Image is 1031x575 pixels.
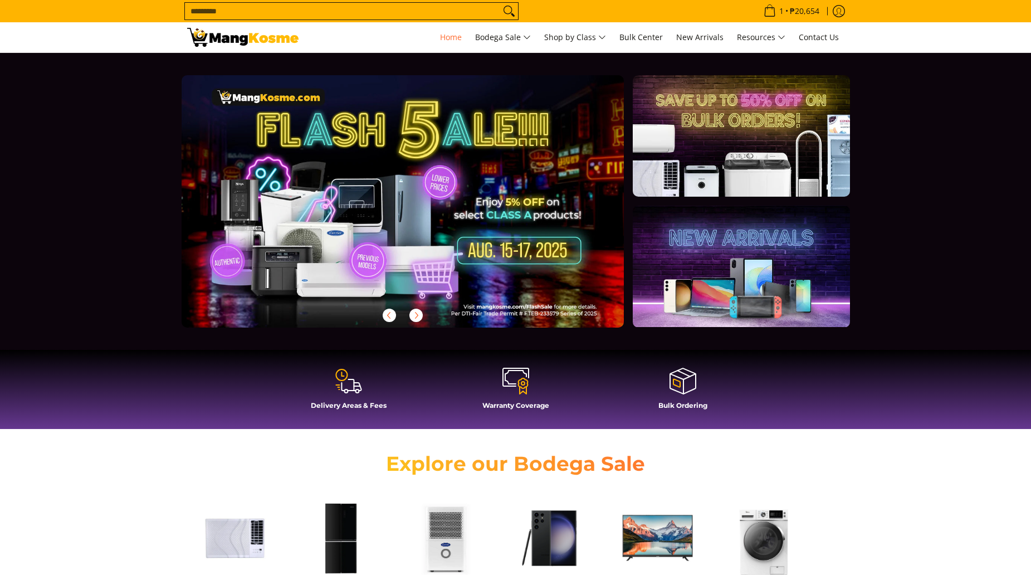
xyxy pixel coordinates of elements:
h2: Explore our Bodega Sale [354,451,677,476]
button: Previous [377,303,402,328]
a: More [182,75,660,345]
nav: Main Menu [310,22,844,52]
h4: Warranty Coverage [438,401,594,410]
a: Delivery Areas & Fees [271,367,427,418]
span: ₱20,654 [788,7,821,15]
h4: Delivery Areas & Fees [271,401,427,410]
a: Resources [731,22,791,52]
img: Mang Kosme: Your Home Appliances Warehouse Sale Partner! [187,28,299,47]
span: Bodega Sale [475,31,531,45]
span: Home [440,32,462,42]
span: Resources [737,31,785,45]
span: Bulk Center [619,32,663,42]
a: Shop by Class [539,22,612,52]
a: Bulk Ordering [605,367,761,418]
h4: Bulk Ordering [605,401,761,410]
a: Home [434,22,467,52]
a: Bulk Center [614,22,668,52]
a: Contact Us [793,22,844,52]
span: New Arrivals [676,32,724,42]
a: Warranty Coverage [438,367,594,418]
a: Bodega Sale [470,22,536,52]
a: New Arrivals [671,22,729,52]
button: Next [404,303,428,328]
span: 1 [778,7,785,15]
span: • [760,5,823,17]
span: Contact Us [799,32,839,42]
button: Search [500,3,518,20]
span: Shop by Class [544,31,606,45]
